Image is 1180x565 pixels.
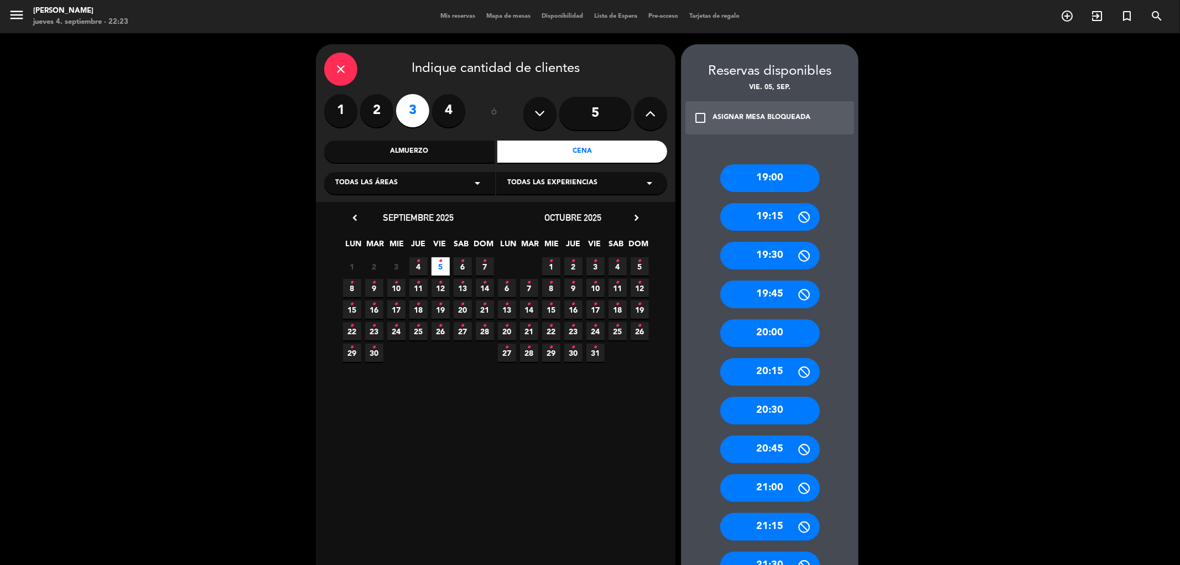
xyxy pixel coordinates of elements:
i: • [505,339,509,356]
div: 20:45 [720,436,820,463]
i: • [594,317,597,335]
i: • [483,317,487,335]
span: MAR [521,237,539,256]
i: • [350,317,354,335]
span: 9 [365,279,383,297]
span: 30 [365,344,383,362]
i: • [571,317,575,335]
span: 2 [564,257,583,276]
div: vie. 05, sep. [681,82,859,94]
span: Tarjetas de regalo [684,13,745,19]
span: Todas las experiencias [507,178,597,189]
i: • [527,296,531,313]
span: 13 [498,300,516,319]
i: • [505,274,509,292]
span: 8 [542,279,560,297]
span: SAB [607,237,626,256]
i: • [461,296,465,313]
span: 11 [409,279,428,297]
i: • [571,339,575,356]
span: 29 [542,344,560,362]
span: 5 [432,257,450,276]
span: MAR [366,237,384,256]
span: 24 [387,322,406,340]
span: 19 [631,300,649,319]
span: septiembre 2025 [383,212,454,223]
span: 21 [476,300,494,319]
i: • [394,317,398,335]
i: • [616,317,620,335]
div: Cena [497,141,668,163]
span: 26 [432,322,450,340]
i: close [334,63,347,76]
i: • [527,339,531,356]
label: 3 [396,94,429,127]
span: 15 [542,300,560,319]
i: • [461,252,465,270]
div: ASIGNAR MESA BLOQUEADA [713,112,810,123]
span: 27 [498,344,516,362]
span: 28 [476,322,494,340]
i: • [461,274,465,292]
span: 14 [520,300,538,319]
div: 20:00 [720,319,820,347]
div: 19:45 [720,281,820,308]
span: 21 [520,322,538,340]
i: • [350,274,354,292]
i: • [394,274,398,292]
span: Mis reservas [435,13,481,19]
span: 7 [476,257,494,276]
i: • [350,296,354,313]
span: 2 [365,257,383,276]
div: 20:30 [720,397,820,424]
span: 14 [476,279,494,297]
i: • [571,274,575,292]
span: 4 [409,257,428,276]
span: JUE [409,237,428,256]
span: 25 [609,322,627,340]
i: turned_in_not [1120,9,1134,23]
i: • [372,274,376,292]
span: LUN [500,237,518,256]
span: 6 [454,257,472,276]
span: 23 [365,322,383,340]
label: 4 [432,94,465,127]
i: • [638,274,642,292]
i: • [439,252,443,270]
i: • [417,317,420,335]
i: • [372,317,376,335]
div: 21:00 [720,474,820,502]
div: [PERSON_NAME] [33,6,128,17]
span: 10 [586,279,605,297]
i: • [394,296,398,313]
span: 31 [586,344,605,362]
span: 20 [454,300,472,319]
i: • [461,317,465,335]
i: add_circle_outline [1061,9,1074,23]
i: • [594,296,597,313]
i: • [483,274,487,292]
span: 30 [564,344,583,362]
i: • [483,296,487,313]
span: 27 [454,322,472,340]
div: 19:15 [720,203,820,231]
span: 22 [542,322,560,340]
span: 19 [432,300,450,319]
i: • [527,274,531,292]
button: menu [8,7,25,27]
i: chevron_right [631,212,642,224]
span: 3 [387,257,406,276]
div: ó [476,94,512,133]
span: 5 [631,257,649,276]
div: 21:15 [720,513,820,541]
span: 12 [432,279,450,297]
span: Disponibilidad [536,13,589,19]
i: • [616,252,620,270]
span: 1 [343,257,361,276]
span: 29 [343,344,361,362]
div: jueves 4. septiembre - 22:23 [33,17,128,28]
i: • [505,296,509,313]
i: • [372,339,376,356]
div: Almuerzo [324,141,495,163]
i: • [417,296,420,313]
